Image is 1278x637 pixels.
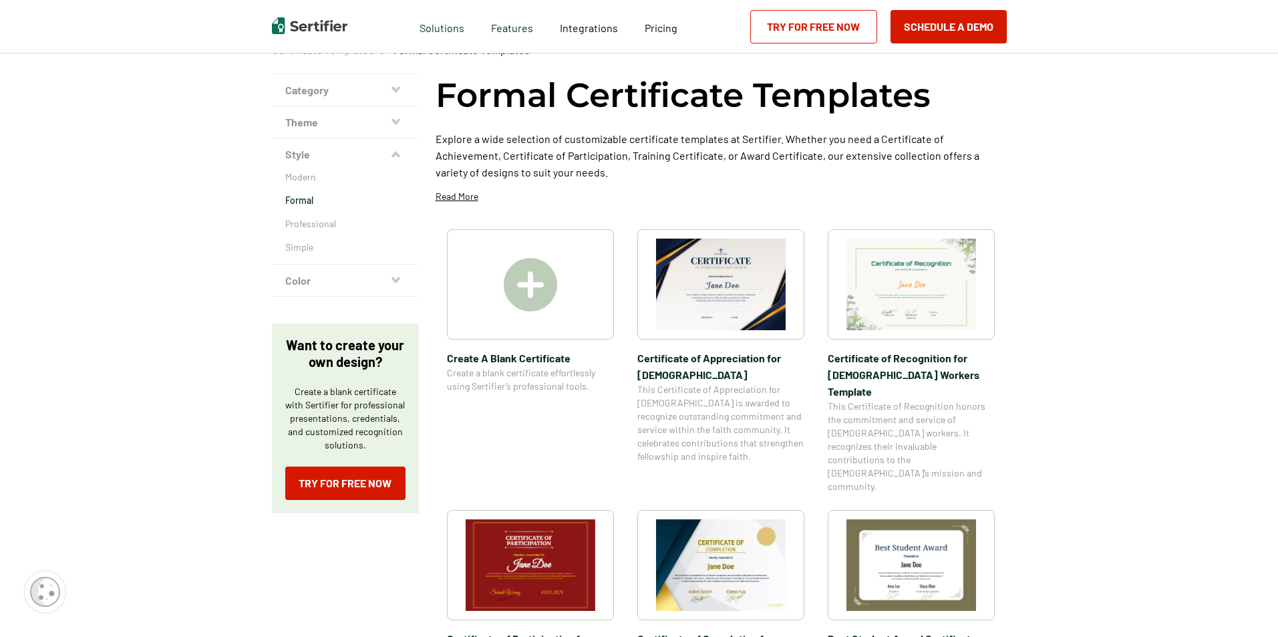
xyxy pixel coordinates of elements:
span: Pricing [645,21,677,34]
a: Integrations [560,18,618,35]
iframe: Chat Widget [1211,573,1278,637]
button: Schedule a Demo [891,10,1007,43]
p: Read More [436,190,478,203]
button: Category [272,74,419,106]
a: Simple [285,241,406,254]
a: Certificate of Recognition for Church Workers TemplateCertificate of Recognition for [DEMOGRAPHIC... [828,229,995,493]
span: Integrations [560,21,618,34]
span: Solutions [420,18,464,35]
a: Formal [285,194,406,207]
span: This Certificate of Recognition honors the commitment and service of [DEMOGRAPHIC_DATA] workers. ... [828,400,995,493]
div: Style [272,170,419,265]
span: This Certificate of Appreciation for [DEMOGRAPHIC_DATA] is awarded to recognize outstanding commi... [637,383,804,463]
button: Color [272,265,419,297]
a: Modern [285,170,406,184]
span: Features [491,18,533,35]
img: Cookie Popup Icon [30,577,60,607]
span: Create a blank certificate effortlessly using Sertifier’s professional tools. [447,366,614,393]
h1: Formal Certificate Templates [436,74,931,117]
span: Create A Blank Certificate [447,350,614,366]
a: Professional [285,217,406,231]
a: Pricing [645,18,677,35]
span: Certificate of Recognition for [DEMOGRAPHIC_DATA] Workers Template [828,350,995,400]
img: Certificate of Completion​ for Architect [656,519,786,611]
button: Style [272,138,419,170]
a: Try for Free Now [285,467,406,500]
a: Certificate of Appreciation for Church​Certificate of Appreciation for [DEMOGRAPHIC_DATA]​This Ce... [637,229,804,493]
img: Sertifier | Digital Credentialing Platform [272,17,347,34]
p: Create a blank certificate with Sertifier for professional presentations, credentials, and custom... [285,385,406,452]
p: Explore a wide selection of customizable certificate templates at Sertifier. Whether you need a C... [436,130,1007,180]
p: Want to create your own design? [285,337,406,370]
img: Certificate of Recognition for Church Workers Template [846,239,976,330]
a: Try for Free Now [750,10,877,43]
img: Certificate of Participation​ for Workshops [466,519,595,611]
img: Create A Blank Certificate [504,258,557,311]
img: Best Student Award Certificate​ [846,519,976,611]
button: Theme [272,106,419,138]
span: Certificate of Appreciation for [DEMOGRAPHIC_DATA]​ [637,350,804,383]
img: Certificate of Appreciation for Church​ [656,239,786,330]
